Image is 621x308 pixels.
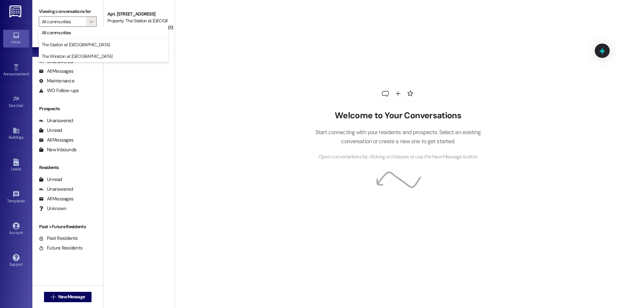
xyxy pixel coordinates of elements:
div: All Messages [39,137,73,143]
div: Apt. [STREET_ADDRESS] [107,11,167,17]
span: New Message [58,293,85,300]
div: Maintenance [39,78,74,84]
div: Residents [32,164,103,171]
a: Site Visit • [3,93,29,111]
div: Prospects + Residents [32,37,103,43]
span: The Winston at [GEOGRAPHIC_DATA] [42,53,113,59]
input: All communities [42,16,86,27]
div: Property: The Station at [GEOGRAPHIC_DATA] [107,17,167,24]
a: Inbox [3,30,29,47]
img: ResiDesk Logo [9,5,23,17]
div: Unknown [39,205,66,212]
span: Open conversations by clicking on inboxes or use the New Message button [319,153,477,161]
span: • [29,71,30,75]
div: Past + Future Residents [32,223,103,230]
a: Leads [3,157,29,174]
div: Unanswered [39,186,73,193]
div: Unread [39,176,62,183]
div: All Messages [39,196,73,202]
div: Unread [39,127,62,134]
span: [PERSON_NAME] [107,26,140,32]
div: Unanswered [39,117,73,124]
div: Future Residents [39,245,82,251]
span: • [23,102,24,107]
div: WO Follow-ups [39,87,79,94]
a: Templates • [3,189,29,206]
button: New Message [44,292,92,302]
span: The Station at [GEOGRAPHIC_DATA] [42,41,110,48]
span: • [25,198,26,202]
a: Buildings [3,125,29,143]
i:  [90,19,93,24]
div: Prospects [32,105,103,112]
p: Start connecting with your residents and prospects. Select an existing conversation or create a n... [305,128,490,146]
div: New Inbounds [39,146,76,153]
div: All Messages [39,68,73,75]
h2: Welcome to Your Conversations [305,111,490,121]
a: Support [3,252,29,270]
span: All communities [42,29,71,36]
a: Account [3,220,29,238]
i:  [51,294,56,300]
label: Viewing conversations for [39,6,97,16]
div: Past Residents [39,235,78,242]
